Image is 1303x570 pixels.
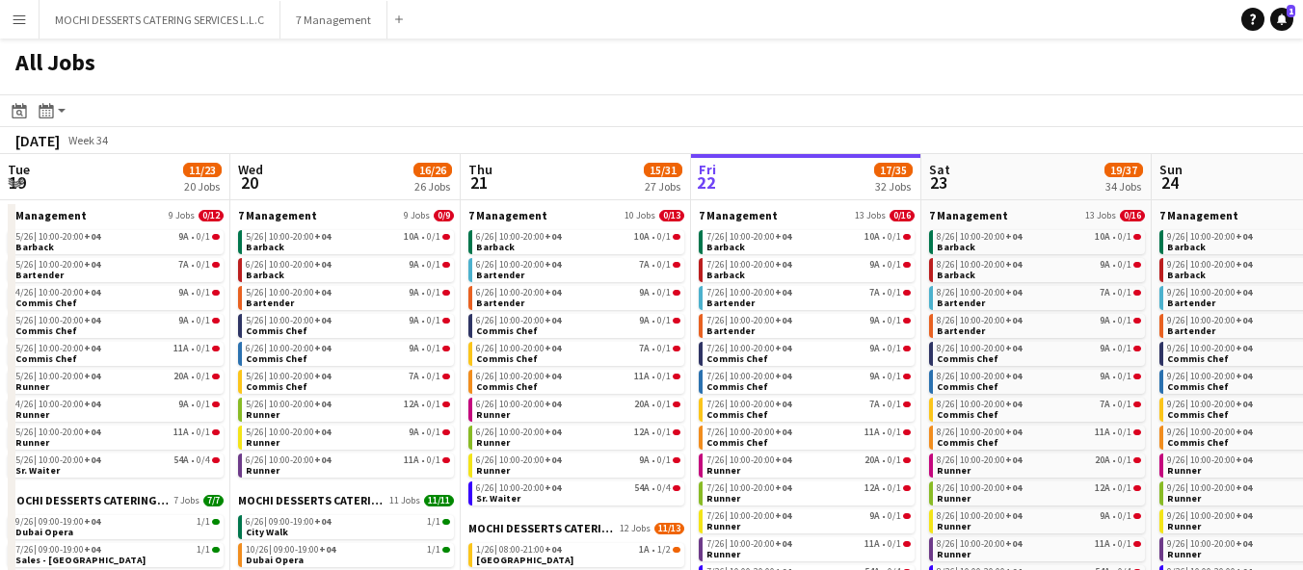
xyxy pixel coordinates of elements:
[775,286,791,298] span: +04
[246,260,450,270] div: •
[15,269,64,281] span: Bartender
[84,286,100,298] span: +04
[246,288,450,298] div: •
[476,269,524,281] span: Bartender
[476,316,497,325] span: 6/26
[476,314,680,336] a: 6/26|10:00-20:00+049A•0/1Commis Chef
[476,344,680,353] div: •
[499,232,561,242] span: 10:00-20:00
[173,344,189,353] span: 11A
[264,314,267,326] span: |
[84,258,100,271] span: +04
[269,316,331,325] span: 10:00-20:00
[269,260,331,270] span: 10:00-20:00
[960,232,1022,242] span: 10:00-20:00
[888,344,901,353] span: 0/1
[657,316,671,325] span: 0/1
[476,316,680,325] div: •
[937,232,958,242] span: 8/26
[238,208,454,222] a: 7 Management9 Jobs0/9
[639,316,650,325] span: 9A
[499,316,561,325] span: 10:00-20:00
[937,232,1141,242] div: •
[1167,324,1215,337] span: Bartender
[1118,316,1131,325] span: 0/1
[494,370,497,382] span: |
[855,210,886,221] span: 13 Jobs
[15,297,77,309] span: Commis Chef
[545,342,561,354] span: +04
[246,314,450,336] a: 5/26|10:00-20:00+049A•0/1Commis Chef
[15,324,77,337] span: Commis Chef
[264,370,267,382] span: |
[706,230,911,252] a: 7/26|10:00-20:00+0410A•0/1Barback
[657,260,671,270] span: 0/1
[1236,286,1252,298] span: +04
[15,342,220,364] a: 5/26|10:00-20:00+0411A•0/1Commis Chef
[269,344,331,353] span: 10:00-20:00
[1167,344,1188,353] span: 9/26
[1185,342,1188,354] span: |
[1190,344,1252,353] span: 10:00-20:00
[8,208,87,222] span: 7 Management
[246,316,267,325] span: 5/26
[730,288,791,298] span: 10:00-20:00
[84,342,100,354] span: +04
[314,342,331,354] span: +04
[1167,297,1215,309] span: Bartender
[199,210,224,221] span: 0/12
[706,260,911,270] div: •
[404,232,419,242] span: 10A
[639,344,650,353] span: 7A
[1005,230,1022,243] span: +04
[634,232,650,242] span: 10A
[955,314,958,326] span: |
[34,370,37,382] span: |
[427,260,440,270] span: 0/1
[545,258,561,271] span: +04
[15,288,220,298] div: •
[706,288,911,298] div: •
[888,232,901,242] span: 0/1
[476,297,524,309] span: Bartender
[937,314,1141,336] a: 8/26|10:00-20:00+049A•0/1Bartender
[937,342,1141,364] a: 8/26|10:00-20:00+049A•0/1Commis Chef
[34,314,37,326] span: |
[476,258,680,280] a: 6/26|10:00-20:00+047A•0/1Bartender
[15,344,220,353] div: •
[1190,316,1252,325] span: 10:00-20:00
[8,208,224,493] div: 7 Management9 Jobs0/125/26|10:00-20:00+049A•0/1Barback5/26|10:00-20:00+047A•0/1Bartender4/26|10:0...
[1190,260,1252,270] span: 10:00-20:00
[869,288,880,298] span: 7A
[404,210,430,221] span: 9 Jobs
[657,232,671,242] span: 0/1
[409,316,419,325] span: 9A
[625,210,655,221] span: 10 Jobs
[8,208,224,222] a: 7 Management9 Jobs0/12
[314,230,331,243] span: +04
[699,208,915,222] a: 7 Management13 Jobs0/16
[409,288,419,298] span: 9A
[960,260,1022,270] span: 10:00-20:00
[706,288,728,298] span: 7/26
[1118,344,1131,353] span: 0/1
[409,260,419,270] span: 9A
[960,344,1022,353] span: 10:00-20:00
[246,230,450,252] a: 5/26|10:00-20:00+0410A•0/1Barback
[494,342,497,354] span: |
[1118,260,1131,270] span: 0/1
[706,260,728,270] span: 7/26
[264,342,267,354] span: |
[725,258,728,271] span: |
[1100,260,1110,270] span: 9A
[476,232,497,242] span: 6/26
[264,230,267,243] span: |
[1167,269,1206,281] span: Barback
[246,232,267,242] span: 5/26
[937,297,985,309] span: Bartender
[476,288,680,298] div: •
[15,286,220,308] a: 4/26|10:00-20:00+049A•0/1Commis Chef
[178,288,189,298] span: 9A
[888,260,901,270] span: 0/1
[434,210,454,221] span: 0/9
